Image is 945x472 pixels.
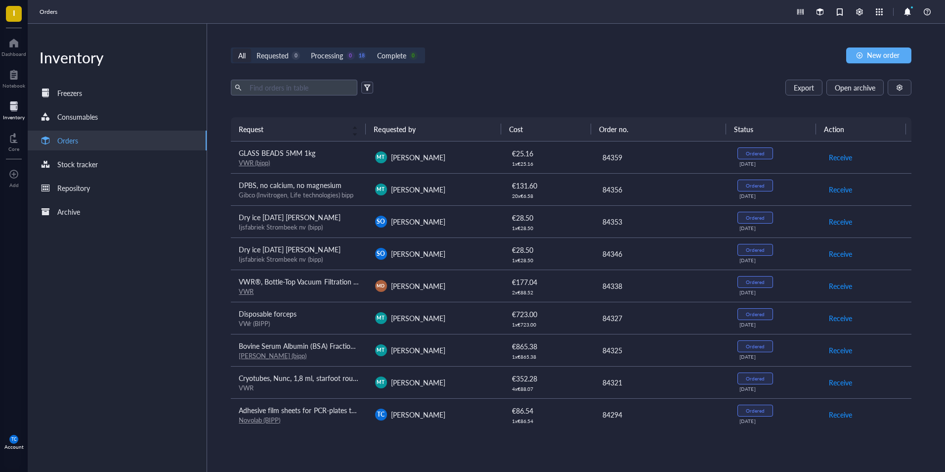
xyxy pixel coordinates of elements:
[377,50,406,61] div: Complete
[512,180,586,191] div: € 131.60
[512,341,586,352] div: € 865.38
[512,225,586,231] div: 1 x € 28.50
[40,7,59,17] a: Orders
[602,184,722,195] div: 84356
[57,135,78,146] div: Orders
[239,148,315,158] span: GLASS BEADS 5MM 1kg
[239,415,280,425] a: Novolab (BIPP)
[739,418,812,424] div: [DATE]
[28,47,207,67] div: Inventory
[13,6,15,19] span: I
[512,257,586,263] div: 1 x € 28.50
[828,214,853,230] button: Receive
[739,354,812,360] div: [DATE]
[238,50,246,61] div: All
[57,183,90,193] div: Repository
[239,383,359,392] div: VWR
[739,322,812,328] div: [DATE]
[239,158,270,167] a: VWR (bipp)
[512,354,586,360] div: 1 x € 865.38
[239,309,297,319] span: Disposable forceps
[8,146,19,152] div: Core
[739,193,812,199] div: [DATE]
[231,47,425,63] div: segmented control
[816,117,906,141] th: Action
[828,182,853,197] button: Receive
[591,117,726,141] th: Order no.
[231,117,366,141] th: Request
[366,117,501,141] th: Requested by
[746,376,765,381] div: Ordered
[28,178,207,198] a: Repository
[739,161,812,167] div: [DATE]
[512,373,586,384] div: € 352.28
[726,117,816,141] th: Status
[377,378,385,386] span: MT
[8,130,19,152] a: Core
[746,343,765,349] div: Ordered
[602,345,722,356] div: 84325
[239,244,340,254] span: Dry ice [DATE] [PERSON_NAME]
[594,205,730,237] td: 84353
[377,186,385,193] span: MT
[512,193,586,199] div: 20 x € 6.58
[246,80,353,95] input: Find orders in table
[391,217,445,227] span: [PERSON_NAME]
[501,117,591,141] th: Cost
[239,180,341,190] span: DPBS, no calcium, no magnesium
[512,418,586,424] div: 1 x € 86.54
[2,83,25,89] div: Notebook
[512,405,586,416] div: € 86.54
[828,407,853,423] button: Receive
[829,377,852,388] span: Receive
[512,386,586,392] div: 4 x € 88.07
[594,302,730,334] td: 84327
[239,286,254,296] a: VWR
[512,289,586,295] div: 2 x € 88.52
[512,148,586,159] div: € 25.16
[594,366,730,398] td: 84321
[785,80,822,95] button: Export
[828,149,853,165] button: Receive
[57,206,80,217] div: Archive
[512,277,586,287] div: € 177.04
[594,173,730,205] td: 84356
[28,154,207,174] a: Stock tracker
[391,152,445,162] span: [PERSON_NAME]
[292,51,300,60] div: 0
[391,249,445,259] span: [PERSON_NAME]
[377,314,385,322] span: MT
[1,51,26,57] div: Dashboard
[1,35,26,57] a: Dashboard
[377,217,385,226] span: SO
[239,277,393,286] span: VWR®, Bottle-Top Vacuum Filtration Systems, PES
[746,408,765,414] div: Ordered
[828,342,853,358] button: Receive
[829,281,852,291] span: Receive
[828,310,853,326] button: Receive
[239,212,340,222] span: Dry ice [DATE] [PERSON_NAME]
[602,313,722,324] div: 84327
[602,152,722,163] div: 84359
[4,444,24,450] div: Account
[512,161,586,167] div: 1 x € 25.16
[377,346,385,354] span: MT
[239,223,359,232] div: Ijsfabriek Strombeek nv (bipp)
[346,51,355,60] div: 0
[239,341,605,351] span: Bovine Serum Albumin (BSA) Fraction V , [GEOGRAPHIC_DATA] Origine ≥98 %, [MEDICAL_DATA]-free, IgG...
[377,283,385,289] span: MD
[377,153,385,161] span: MT
[391,345,445,355] span: [PERSON_NAME]
[239,405,384,415] span: Adhesive film sheets for PCR-plates transparent
[829,216,852,227] span: Receive
[57,88,82,98] div: Freezers
[594,334,730,366] td: 84325
[377,249,385,258] span: SO
[602,377,722,388] div: 84321
[239,124,346,135] span: Request
[828,278,853,294] button: Receive
[594,398,730,430] td: 84294
[602,216,722,227] div: 84353
[602,281,722,291] div: 84338
[358,51,366,60] div: 18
